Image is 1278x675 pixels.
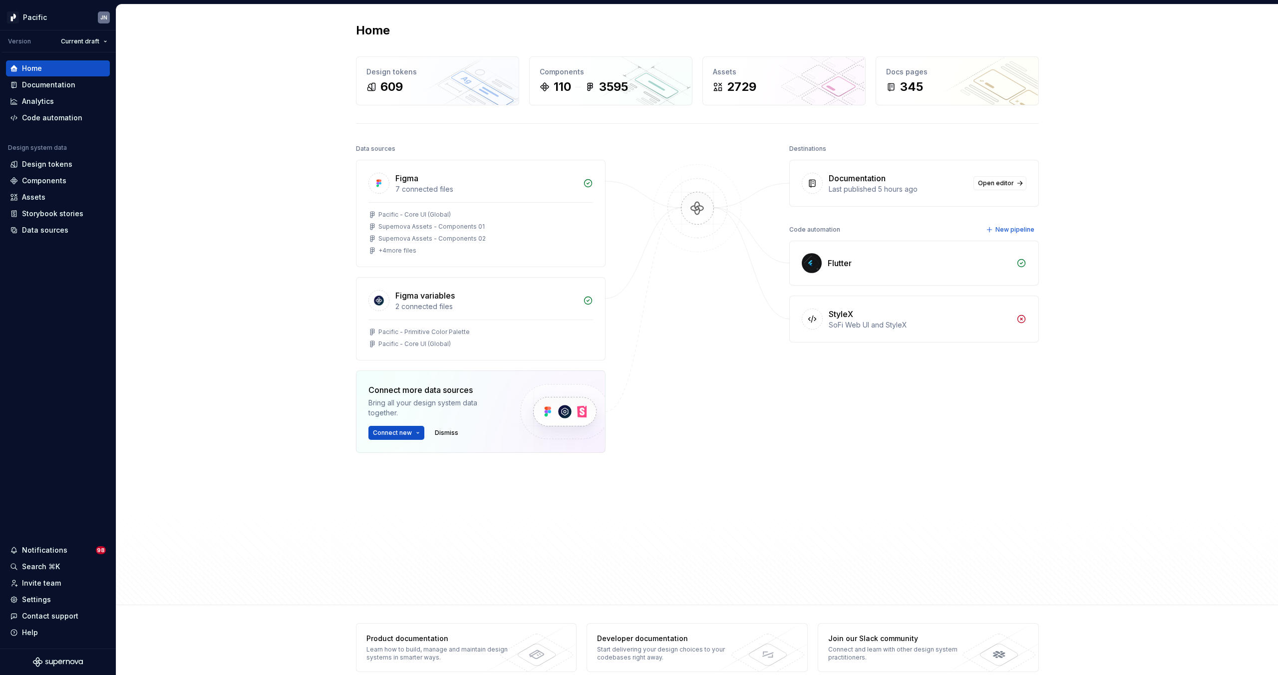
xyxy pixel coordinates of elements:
[8,37,31,45] div: Version
[829,172,886,184] div: Documentation
[22,80,75,90] div: Documentation
[22,113,82,123] div: Code automation
[829,308,853,320] div: StyleX
[6,93,110,109] a: Analytics
[22,578,61,588] div: Invite team
[540,67,682,77] div: Components
[22,96,54,106] div: Analytics
[828,257,852,269] div: Flutter
[395,290,455,302] div: Figma variables
[368,398,503,418] div: Bring all your design system data together.
[6,60,110,76] a: Home
[900,79,923,95] div: 345
[828,646,973,662] div: Connect and learn with other design system practitioners.
[22,225,68,235] div: Data sources
[368,384,503,396] div: Connect more data sources
[380,79,403,95] div: 609
[6,559,110,575] button: Search ⌘K
[6,110,110,126] a: Code automation
[22,611,78,621] div: Contact support
[378,247,416,255] div: + 4 more files
[6,77,110,93] a: Documentation
[702,56,866,105] a: Assets2729
[22,63,42,73] div: Home
[22,562,60,572] div: Search ⌘K
[789,142,826,156] div: Destinations
[22,159,72,169] div: Design tokens
[828,634,973,644] div: Join our Slack community
[8,144,67,152] div: Design system data
[7,11,19,23] img: 8d0dbd7b-a897-4c39-8ca0-62fbda938e11.png
[61,37,99,45] span: Current draft
[22,176,66,186] div: Components
[886,67,1028,77] div: Docs pages
[22,628,38,638] div: Help
[22,209,83,219] div: Storybook stories
[395,184,577,194] div: 7 connected files
[435,429,458,437] span: Dismiss
[395,302,577,312] div: 2 connected files
[983,223,1039,237] button: New pipeline
[356,56,519,105] a: Design tokens609
[6,542,110,558] button: Notifications98
[6,173,110,189] a: Components
[597,634,742,644] div: Developer documentation
[587,623,808,672] a: Developer documentationStart delivering your design choices to your codebases right away.
[6,222,110,238] a: Data sources
[378,223,485,231] div: Supernova Assets - Components 01
[100,13,107,21] div: JN
[789,223,840,237] div: Code automation
[818,623,1039,672] a: Join our Slack communityConnect and learn with other design system practitioners.
[378,328,470,336] div: Pacific - Primitive Color Palette
[373,429,412,437] span: Connect new
[597,646,742,662] div: Start delivering your design choices to your codebases right away.
[22,545,67,555] div: Notifications
[599,79,628,95] div: 3595
[6,156,110,172] a: Design tokens
[430,426,463,440] button: Dismiss
[973,176,1026,190] a: Open editor
[395,172,418,184] div: Figma
[356,142,395,156] div: Data sources
[6,206,110,222] a: Storybook stories
[378,235,486,243] div: Supernova Assets - Components 02
[529,56,692,105] a: Components1103595
[366,634,512,644] div: Product documentation
[356,277,606,360] a: Figma variables2 connected filesPacific - Primitive Color PalettePacific - Core UI (Global)
[356,623,577,672] a: Product documentationLearn how to build, manage and maintain design systems in smarter ways.
[22,595,51,605] div: Settings
[995,226,1034,234] span: New pipeline
[378,211,451,219] div: Pacific - Core UI (Global)
[356,160,606,267] a: Figma7 connected filesPacific - Core UI (Global)Supernova Assets - Components 01Supernova Assets ...
[978,179,1014,187] span: Open editor
[6,625,110,641] button: Help
[356,22,390,38] h2: Home
[727,79,756,95] div: 2729
[366,646,512,662] div: Learn how to build, manage and maintain design systems in smarter ways.
[6,608,110,624] button: Contact support
[6,592,110,608] a: Settings
[876,56,1039,105] a: Docs pages345
[713,67,855,77] div: Assets
[829,184,967,194] div: Last published 5 hours ago
[2,6,114,28] button: PacificJN
[366,67,509,77] div: Design tokens
[6,575,110,591] a: Invite team
[6,189,110,205] a: Assets
[554,79,571,95] div: 110
[96,546,106,554] span: 98
[33,657,83,667] svg: Supernova Logo
[23,12,47,22] div: Pacific
[378,340,451,348] div: Pacific - Core UI (Global)
[829,320,1010,330] div: SoFi Web UI and StyleX
[22,192,45,202] div: Assets
[368,426,424,440] button: Connect new
[56,34,112,48] button: Current draft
